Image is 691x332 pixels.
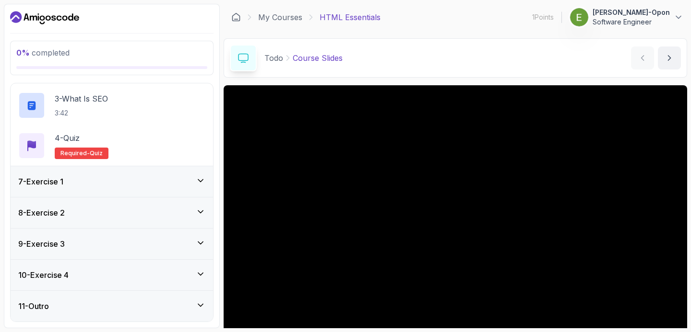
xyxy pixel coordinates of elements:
p: 4 - Quiz [55,132,80,144]
button: 10-Exercise 4 [11,260,213,290]
p: [PERSON_NAME]-Opon [593,8,670,17]
a: Dashboard [231,12,241,22]
span: 0 % [16,48,30,57]
p: 3:42 [55,108,108,118]
span: completed [16,48,70,57]
a: My Courses [258,11,302,23]
span: Required- [60,149,90,157]
p: 3 - What is SEO [55,93,108,104]
h3: 7 - Exercise 1 [18,176,63,187]
button: 9-Exercise 3 [11,229,213,259]
p: Todo [264,52,283,64]
a: Dashboard [10,10,79,25]
button: 3-What is SEO3:42 [18,92,205,119]
h3: 8 - Exercise 2 [18,207,65,218]
p: HTML Essentials [320,11,381,23]
p: Software Engineer [593,17,670,27]
button: 4-QuizRequired-quiz [18,132,205,159]
span: quiz [90,149,103,157]
p: 1 Points [532,12,554,22]
button: next content [658,46,681,69]
button: 8-Exercise 2 [11,197,213,228]
button: previous content [631,46,654,69]
h3: 10 - Exercise 4 [18,269,69,281]
button: 11-Outro [11,291,213,321]
img: user profile image [570,8,588,26]
h3: 11 - Outro [18,300,49,312]
p: Course Slides [293,52,343,64]
h3: 9 - Exercise 3 [18,238,65,250]
button: 7-Exercise 1 [11,166,213,197]
button: user profile image[PERSON_NAME]-OponSoftware Engineer [570,8,683,27]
